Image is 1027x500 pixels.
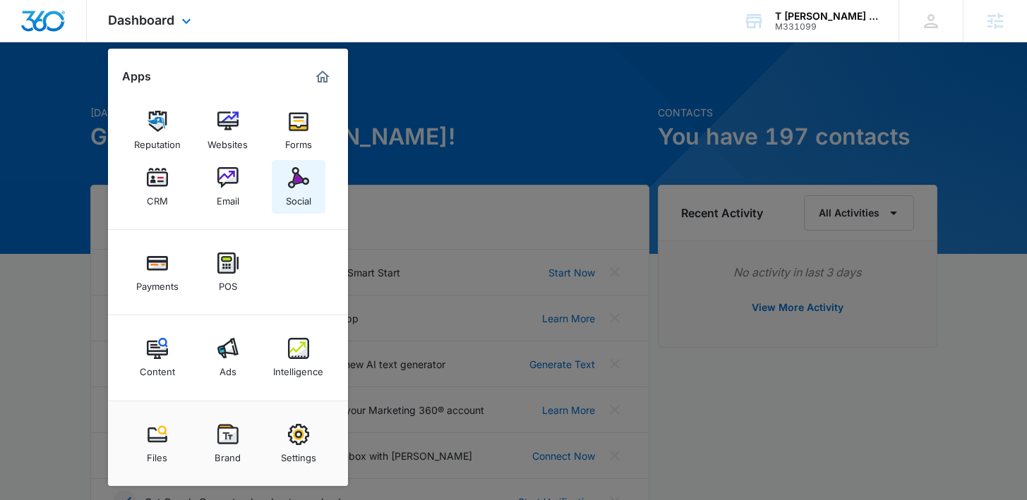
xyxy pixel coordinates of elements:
div: Forms [285,132,312,150]
div: Social [286,188,311,207]
div: Content [140,359,175,377]
div: account id [775,22,878,32]
a: Forms [272,104,325,157]
a: Email [201,160,255,214]
img: website_grey.svg [23,37,34,48]
a: CRM [131,160,184,214]
div: Files [147,445,167,463]
div: Payments [136,274,179,292]
a: Payments [131,245,184,299]
div: Websites [208,132,248,150]
a: Files [131,417,184,470]
div: v 4.0.25 [40,23,69,34]
img: tab_keywords_by_traffic_grey.svg [140,82,152,93]
a: POS [201,245,255,299]
div: account name [775,11,878,22]
div: Domain Overview [54,83,126,92]
span: Dashboard [108,13,174,28]
img: tab_domain_overview_orange.svg [38,82,49,93]
a: Social [272,160,325,214]
div: Intelligence [273,359,323,377]
h2: Apps [122,70,151,83]
div: Settings [281,445,316,463]
a: Content [131,331,184,384]
div: Domain: [DOMAIN_NAME] [37,37,155,48]
a: Brand [201,417,255,470]
div: Reputation [134,132,181,150]
a: Settings [272,417,325,470]
a: Websites [201,104,255,157]
div: Brand [215,445,241,463]
div: POS [219,274,237,292]
div: Keywords by Traffic [156,83,238,92]
a: Reputation [131,104,184,157]
div: Email [217,188,239,207]
img: logo_orange.svg [23,23,34,34]
a: Marketing 360® Dashboard [311,66,334,88]
div: Ads [220,359,236,377]
a: Intelligence [272,331,325,384]
a: Ads [201,331,255,384]
div: CRM [147,188,168,207]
